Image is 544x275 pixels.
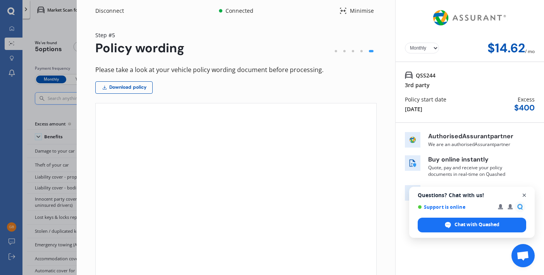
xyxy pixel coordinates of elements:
[95,7,133,15] div: Disconnect
[224,7,255,15] div: Connected
[428,164,521,177] p: Quote, pay and receive your policy documents in real-time on Quashed
[418,204,492,210] span: Support is online
[416,71,436,79] span: QSS244
[525,41,535,55] div: / mo
[95,31,184,39] div: Step # 5
[405,81,430,89] div: 3rd party
[95,81,153,94] a: Download policy
[428,155,521,164] p: Buy online instantly
[428,132,521,141] p: Authorised Assurant partner
[487,41,525,55] div: $14.62
[428,141,521,148] p: We are an authorised Assurant partner
[518,95,535,103] div: Excess
[418,218,526,232] div: Chat with Quashed
[347,7,377,15] div: Minimise
[514,103,535,112] div: $ 400
[454,221,499,228] span: Chat with Quashed
[418,192,526,198] span: Questions? Chat with us!
[431,3,509,33] img: Assurant.png
[405,105,422,113] div: [DATE]
[95,65,377,75] div: Please take a look at your vehicle policy wording document before processing.
[405,155,420,171] img: buy online icon
[405,132,420,148] img: insurer icon
[95,41,184,55] div: Policy wording
[511,244,535,267] div: Open chat
[520,191,529,200] span: Close chat
[405,185,420,201] img: free cancel icon
[405,95,446,103] div: Policy start date
[428,185,521,203] p: Free cancellation within 15 days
